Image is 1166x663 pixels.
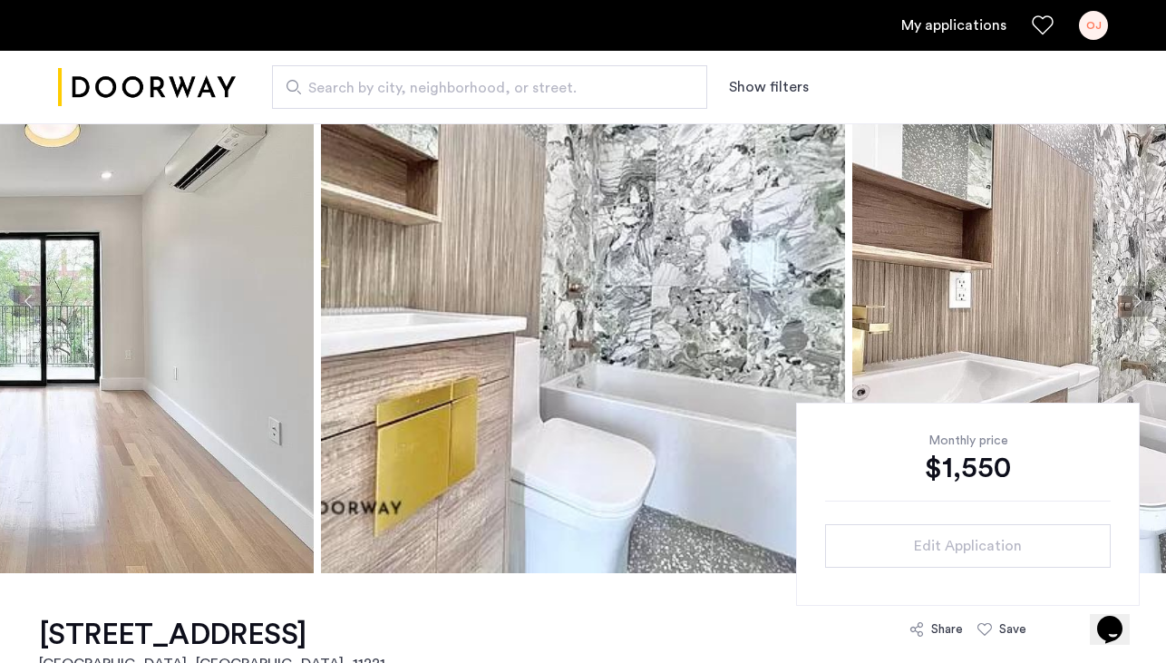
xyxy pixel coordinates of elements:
div: Save [999,620,1026,639]
div: OJ [1079,11,1108,40]
h1: [STREET_ADDRESS] [39,617,385,653]
a: My application [901,15,1006,36]
iframe: chat widget [1090,590,1148,645]
button: Previous apartment [14,286,44,317]
img: apartment [321,29,845,573]
div: $1,550 [825,450,1111,486]
input: Apartment Search [272,65,707,109]
button: button [825,524,1111,568]
img: logo [58,54,236,122]
span: Search by city, neighborhood, or street. [308,77,656,99]
button: Next apartment [1122,286,1152,317]
div: Share [931,620,963,639]
a: Favorites [1032,15,1054,36]
div: Monthly price [825,432,1111,450]
a: Cazamio logo [58,54,236,122]
button: Show or hide filters [729,76,809,98]
span: Edit Application [914,535,1022,557]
